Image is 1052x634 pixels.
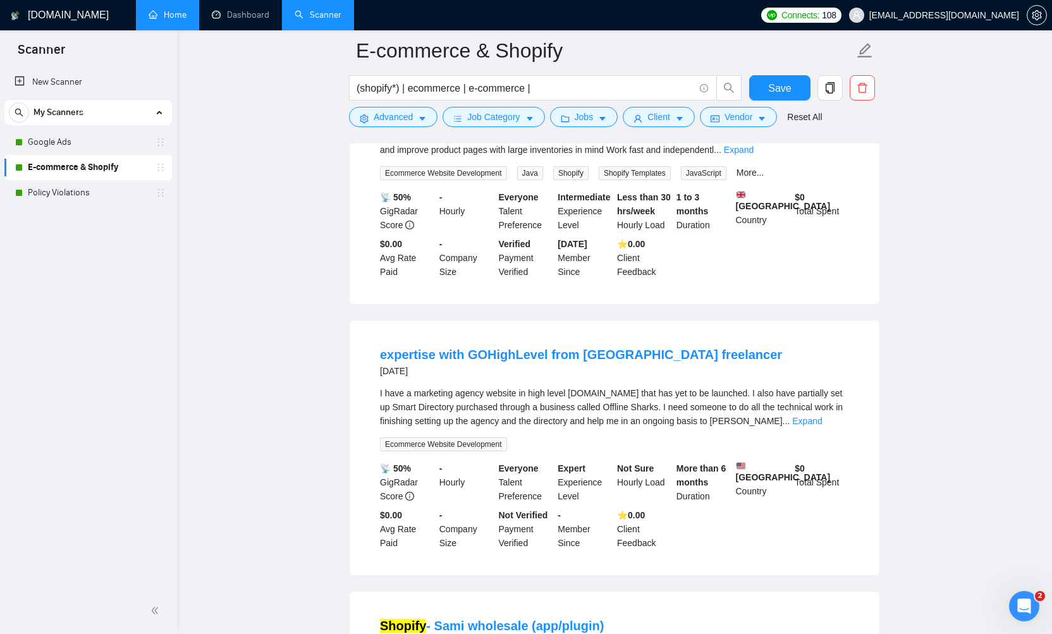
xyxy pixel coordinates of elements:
b: - [439,463,443,473]
b: [GEOGRAPHIC_DATA] [736,461,831,482]
span: Vendor [725,110,752,124]
a: expertise with GOHighLevel from [GEOGRAPHIC_DATA] freelancer [380,348,782,362]
div: Experience Level [555,461,615,503]
span: Shopify [553,166,589,180]
div: Client Feedback [615,508,674,550]
b: Not Verified [499,510,548,520]
b: ⭐️ 0.00 [617,239,645,249]
button: search [9,102,29,123]
a: searchScanner [295,9,341,20]
b: Verified [499,239,531,249]
iframe: Intercom live chat [1009,591,1039,621]
span: caret-down [418,114,427,123]
span: user [633,114,642,123]
span: setting [360,114,369,123]
span: Shopify Templates [599,166,671,180]
b: Intermediate [558,192,610,202]
a: New Scanner [15,70,162,95]
a: Expand [724,145,754,155]
input: Scanner name... [356,35,854,66]
button: setting [1027,5,1047,25]
span: caret-down [675,114,684,123]
b: - [439,239,443,249]
img: 🇺🇸 [737,461,745,470]
div: GigRadar Score [377,461,437,503]
div: Company Size [437,508,496,550]
span: caret-down [757,114,766,123]
span: Ecommerce Website Development [380,166,507,180]
b: $0.00 [380,510,402,520]
div: Client Feedback [615,237,674,279]
button: barsJob Categorycaret-down [443,107,544,127]
button: idcardVendorcaret-down [700,107,777,127]
button: userClientcaret-down [623,107,695,127]
b: $ 0 [795,192,805,202]
span: info-circle [700,84,708,92]
div: Talent Preference [496,190,556,232]
span: copy [818,82,842,94]
b: - [439,192,443,202]
button: copy [817,75,843,101]
button: search [716,75,742,101]
b: Everyone [499,192,539,202]
span: 108 [822,8,836,22]
div: Experience Level [555,190,615,232]
span: Client [647,110,670,124]
div: Country [733,461,793,503]
b: ⭐️ 0.00 [617,510,645,520]
b: Expert [558,463,585,473]
span: Job Category [467,110,520,124]
span: search [717,82,741,94]
div: Hourly Load [615,190,674,232]
span: Ecommerce Website Development [380,437,507,451]
button: folderJobscaret-down [550,107,618,127]
span: I have a marketing agency website in high level [DOMAIN_NAME] that has yet to be launched. I also... [380,388,843,426]
img: 🇬🇧 [737,190,745,199]
div: Payment Verified [496,237,556,279]
div: Member Since [555,508,615,550]
b: 1 to 3 months [676,192,709,216]
span: info-circle [405,492,414,501]
span: 2 [1035,591,1045,601]
li: My Scanners [4,100,172,205]
a: Expand [792,416,822,426]
span: holder [156,188,166,198]
div: Company Size [437,237,496,279]
a: Google Ads [28,130,148,155]
span: double-left [150,604,163,617]
span: ... [714,145,721,155]
b: Not Sure [617,463,654,473]
span: Connects: [781,8,819,22]
span: caret-down [598,114,607,123]
li: New Scanner [4,70,172,95]
div: I have a marketing agency website in high level DIgitalProfitMasters.com that has yet to be launc... [380,386,849,428]
span: Advanced [374,110,413,124]
a: setting [1027,10,1047,20]
span: search [9,108,28,117]
div: Hourly [437,461,496,503]
b: [DATE] [558,239,587,249]
span: folder [561,114,570,123]
a: More... [737,168,764,178]
div: Hourly [437,190,496,232]
b: - [439,510,443,520]
span: Save [768,80,791,96]
b: $ 0 [795,463,805,473]
img: logo [11,6,20,26]
div: Total Spent [792,190,852,232]
input: Search Freelance Jobs... [357,80,694,96]
b: More than 6 months [676,463,726,487]
span: caret-down [525,114,534,123]
mark: Shopify [380,619,426,633]
a: homeHome [149,9,187,20]
span: delete [850,82,874,94]
div: Duration [674,461,733,503]
div: Avg Rate Paid [377,508,437,550]
span: edit [857,42,873,59]
button: Save [749,75,810,101]
b: 📡 50% [380,463,411,473]
div: Member Since [555,237,615,279]
div: Hourly Load [615,461,674,503]
a: Reset All [787,110,822,124]
div: Duration [674,190,733,232]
